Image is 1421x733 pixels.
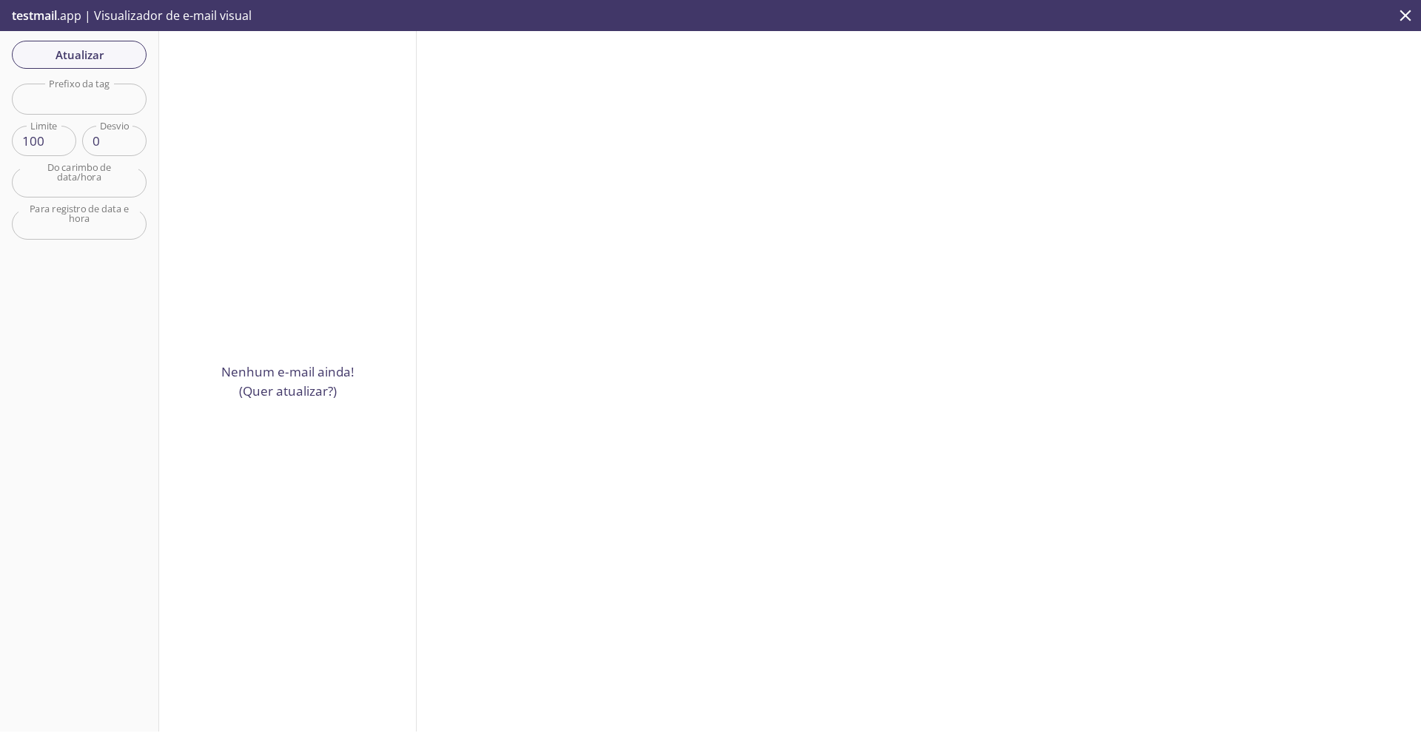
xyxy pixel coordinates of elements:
font: Atualizar [56,47,104,62]
font: (Quer atualizar?) [239,382,337,399]
font: testmail [12,7,57,24]
font: Nenhum e-mail ainda! [221,363,355,380]
font: .app | Visualizador de e-mail visual [57,7,252,24]
button: Atualizar [12,41,147,69]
